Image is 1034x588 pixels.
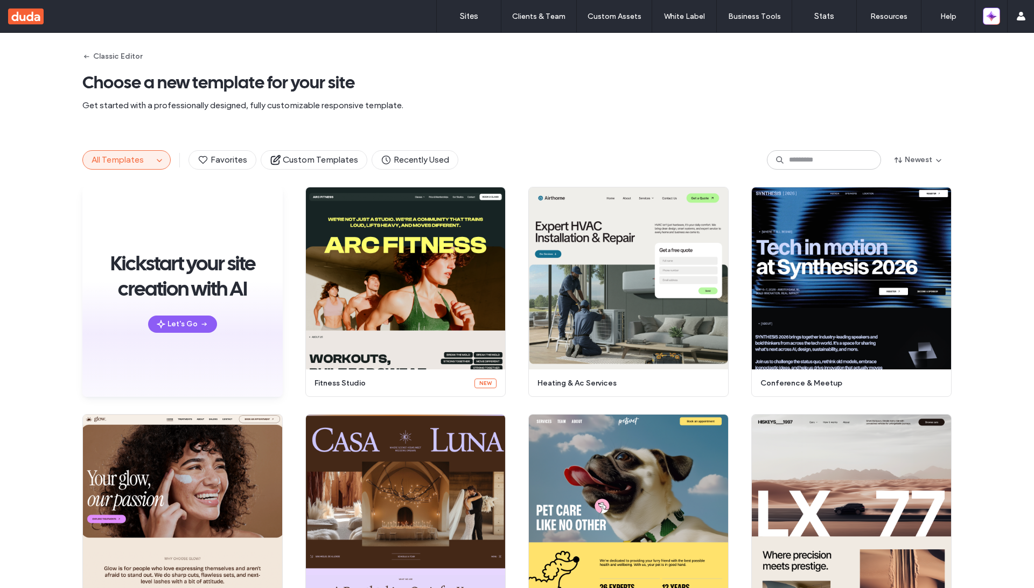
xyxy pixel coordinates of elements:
[270,154,358,166] span: Custom Templates
[870,12,907,21] label: Resources
[83,151,153,169] button: All Templates
[148,316,217,333] button: Let's Go
[940,12,956,21] label: Help
[460,11,478,21] label: Sites
[512,12,565,21] label: Clients & Team
[664,12,705,21] label: White Label
[814,11,834,21] label: Stats
[82,48,142,65] button: Classic Editor
[372,150,458,170] button: Recently Used
[474,379,497,388] div: New
[537,378,713,389] span: heating & ac services
[728,12,781,21] label: Business Tools
[381,154,449,166] span: Recently Used
[885,151,952,169] button: Newest
[105,251,260,301] span: Kickstart your site creation with AI
[82,100,952,111] span: Get started with a professionally designed, fully customizable responsive template.
[261,150,367,170] button: Custom Templates
[188,150,256,170] button: Favorites
[92,155,144,165] span: All Templates
[198,154,247,166] span: Favorites
[82,72,952,93] span: Choose a new template for your site
[760,378,936,389] span: conference & meetup
[588,12,641,21] label: Custom Assets
[315,378,468,389] span: fitness studio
